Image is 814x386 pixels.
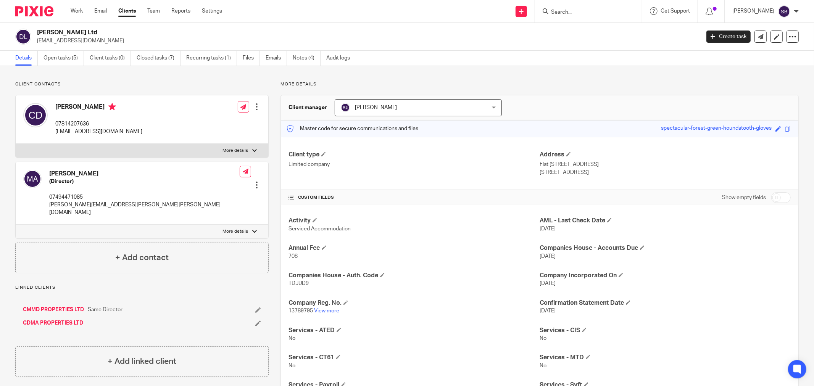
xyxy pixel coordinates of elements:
[540,226,556,232] span: [DATE]
[289,326,540,335] h4: Services - ATED
[706,31,751,43] a: Create task
[280,81,799,87] p: More details
[293,51,321,66] a: Notes (4)
[37,29,563,37] h2: [PERSON_NAME] Ltd
[49,201,240,217] p: [PERSON_NAME][EMAIL_ADDRESS][PERSON_NAME][PERSON_NAME][DOMAIN_NAME]
[540,363,546,368] span: No
[341,103,350,112] img: svg%3E
[289,104,327,111] h3: Client manager
[44,51,84,66] a: Open tasks (5)
[55,128,142,135] p: [EMAIL_ADDRESS][DOMAIN_NAME]
[540,281,556,286] span: [DATE]
[540,272,791,280] h4: Company Incorporated On
[23,306,84,314] a: CMMD PROPERTIES LTD
[722,194,766,201] label: Show empty fields
[289,195,540,201] h4: CUSTOM FIELDS
[540,326,791,335] h4: Services - CIS
[289,272,540,280] h4: Companies House - Auth. Code
[540,354,791,362] h4: Services - MTD
[289,363,295,368] span: No
[55,120,142,128] p: 07814207636
[15,285,269,291] p: Linked clients
[90,51,131,66] a: Client tasks (0)
[314,308,339,314] a: View more
[661,124,772,133] div: spectacular-forest-green-houndstooth-gloves
[94,7,107,15] a: Email
[15,6,53,16] img: Pixie
[540,217,791,225] h4: AML - Last Check Date
[115,252,169,264] h4: + Add contact
[778,5,790,18] img: svg%3E
[289,226,351,232] span: Serviced Accommodation
[15,51,38,66] a: Details
[23,170,42,188] img: svg%3E
[661,8,690,14] span: Get Support
[289,254,298,259] span: 708
[540,308,556,314] span: [DATE]
[540,244,791,252] h4: Companies House - Accounts Due
[15,29,31,45] img: svg%3E
[287,125,418,132] p: Master code for secure communications and files
[49,178,240,185] h5: (Director)
[55,103,142,113] h4: [PERSON_NAME]
[186,51,237,66] a: Recurring tasks (1)
[289,244,540,252] h4: Annual Fee
[289,161,540,168] p: Limited company
[540,169,791,176] p: [STREET_ADDRESS]
[540,336,546,341] span: No
[49,193,240,201] p: 07494471085
[88,306,123,314] span: Same Director
[540,161,791,168] p: Flat [STREET_ADDRESS]
[49,170,240,178] h4: [PERSON_NAME]
[71,7,83,15] a: Work
[289,299,540,307] h4: Company Reg. No.
[202,7,222,15] a: Settings
[137,51,181,66] a: Closed tasks (7)
[355,105,397,110] span: [PERSON_NAME]
[171,7,190,15] a: Reports
[289,308,313,314] span: 13789795
[223,148,248,154] p: More details
[732,7,774,15] p: [PERSON_NAME]
[540,151,791,159] h4: Address
[147,7,160,15] a: Team
[540,254,556,259] span: [DATE]
[326,51,356,66] a: Audit logs
[289,354,540,362] h4: Services - CT61
[223,228,248,235] p: More details
[289,336,295,341] span: No
[289,151,540,159] h4: Client type
[23,103,48,127] img: svg%3E
[37,37,695,45] p: [EMAIL_ADDRESS][DOMAIN_NAME]
[15,81,269,87] p: Client contacts
[550,9,619,16] input: Search
[118,7,136,15] a: Clients
[289,217,540,225] h4: Activity
[243,51,260,66] a: Files
[540,299,791,307] h4: Confirmation Statement Date
[108,103,116,111] i: Primary
[289,281,309,286] span: TDJUD9
[266,51,287,66] a: Emails
[23,319,83,327] a: CDMA PROPERTIES LTD
[108,355,176,367] h4: + Add linked client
